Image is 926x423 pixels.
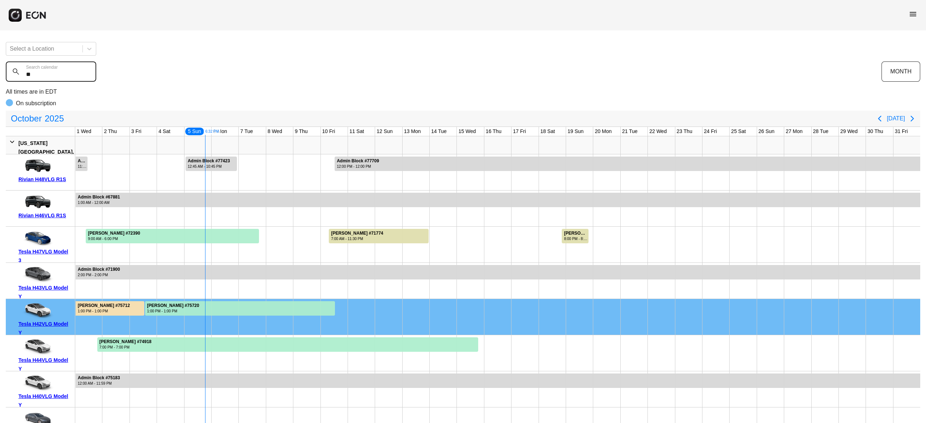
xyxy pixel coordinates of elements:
div: Tesla H47VLG Model 3 [18,247,72,265]
div: 15 Wed [457,127,477,136]
div: 11 Sat [348,127,365,136]
img: car [18,193,55,211]
div: Admin Block #77423 [188,158,230,164]
div: 1:00 PM - 1:00 PM [78,308,130,314]
div: 9 Thu [293,127,309,136]
div: 22 Wed [648,127,668,136]
div: 28 Tue [812,127,830,136]
div: 19 Sun [566,127,585,136]
div: 4 Sat [157,127,172,136]
div: 7:00 PM - 7:00 PM [99,345,152,350]
button: Previous page [872,111,887,126]
div: 8 Wed [266,127,284,136]
div: Admin Block #67881 [78,195,120,200]
div: 7 Tue [239,127,254,136]
div: 12:00 AM - 11:59 PM [78,381,120,386]
div: [PERSON_NAME] #72390 [88,231,140,236]
div: 26 Sun [757,127,776,136]
img: car [18,265,55,283]
div: Tesla H44VLG Model Y [18,356,72,373]
div: 11:00 AM - 11:00 AM [78,164,87,169]
img: car [18,302,55,320]
div: 12 Sun [375,127,394,136]
div: 30 Thu [866,127,884,136]
div: 27 Mon [784,127,804,136]
div: Rivian H46VLG R1S [18,211,72,220]
div: Rented for 122 days by Admin Block Current status is rental [75,371,921,388]
div: Rented for 151 days by Admin Block Current status is rental [75,263,921,279]
div: Rented for 1 days by AMAN MAYSON Current status is verified [561,227,589,243]
div: 20 Mon [593,127,613,136]
div: [PERSON_NAME] #75712 [78,303,130,308]
div: Tesla H42VLG Model Y [18,320,72,337]
div: Rented for 225 days by Admin Block Current status is rental [75,191,921,207]
div: Rivian H48VLG R1S [18,175,72,184]
img: car [18,338,55,356]
div: 12:00 PM - 12:00 PM [337,164,379,169]
div: 14 Tue [430,127,448,136]
img: car [18,229,55,247]
div: 12:45 AM - 10:45 PM [188,164,230,169]
div: [PERSON_NAME] #74918 [99,339,152,345]
div: [PERSON_NAME] #78215 [564,231,587,236]
div: 1:00 AM - 12:00 AM [78,200,120,205]
div: 18 Sat [539,127,556,136]
div: 17 Fri [511,127,527,136]
div: Rented for 7 days by Jack McInerney Current status is rental [85,227,259,243]
div: Rented for 4 days by jon ortiz Current status is verified [328,227,429,243]
div: 25 Sat [730,127,747,136]
div: 2 Thu [102,127,118,136]
div: 13 Mon [403,127,422,136]
div: Rented for 14 days by Gabriele Turchi Current status is rental [97,335,479,352]
div: 29 Wed [839,127,859,136]
div: Rented for 7 days by Ashleigh TamaraKiven Current status is rental [145,299,336,316]
div: 10 Fri [321,127,337,136]
span: 2025 [43,111,65,126]
button: [DATE] [887,112,905,125]
div: Rented for 2 days by Admin Block Current status is rental [185,154,237,171]
p: All times are in EDT [6,87,920,96]
div: 1:00 PM - 1:00 PM [147,308,199,314]
div: [PERSON_NAME] #71774 [331,231,383,236]
div: Rented for 7 days by Ashleigh TamaraKiven Current status is billable [75,299,145,316]
div: Admin Block #75989 [78,158,87,164]
div: 24 Fri [702,127,718,136]
p: On subscription [16,99,56,108]
div: Admin Block #71900 [78,267,120,272]
div: Rented for 1 days by Admin Block Current status is rental [75,154,88,171]
div: [PERSON_NAME] #75720 [147,303,199,308]
div: Tesla H40VLG Model Y [18,392,72,409]
button: October2025 [7,111,68,126]
button: Next page [905,111,919,126]
div: 16 Thu [484,127,503,136]
div: 9:00 AM - 6:00 PM [88,236,140,242]
div: 31 Fri [893,127,909,136]
div: 3 Fri [130,127,143,136]
div: 5 Sun [184,127,205,136]
div: [US_STATE][GEOGRAPHIC_DATA], [GEOGRAPHIC_DATA] [18,139,74,165]
div: 8:00 PM - 8:00 PM [564,236,587,242]
div: 23 Thu [675,127,694,136]
div: 2:00 PM - 2:00 PM [78,272,120,278]
div: 1 Wed [75,127,93,136]
div: 6 Mon [212,127,229,136]
div: Tesla H43VLG Model Y [18,283,72,301]
img: car [18,157,55,175]
div: Rented for 109 days by Admin Block Current status is rental [334,154,921,171]
img: car [18,374,55,392]
div: 7:00 AM - 11:30 PM [331,236,383,242]
button: MONTH [882,61,920,82]
div: 21 Tue [621,127,639,136]
div: Admin Block #77709 [337,158,379,164]
span: October [9,111,43,126]
label: Search calendar [26,64,58,70]
span: menu [909,10,917,18]
div: Admin Block #75183 [78,375,120,381]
